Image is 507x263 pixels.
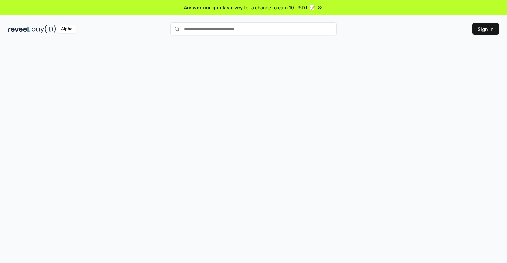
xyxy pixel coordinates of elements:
[32,25,56,33] img: pay_id
[184,4,243,11] span: Answer our quick survey
[8,25,30,33] img: reveel_dark
[57,25,76,33] div: Alpha
[472,23,499,35] button: Sign In
[244,4,315,11] span: for a chance to earn 10 USDT 📝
